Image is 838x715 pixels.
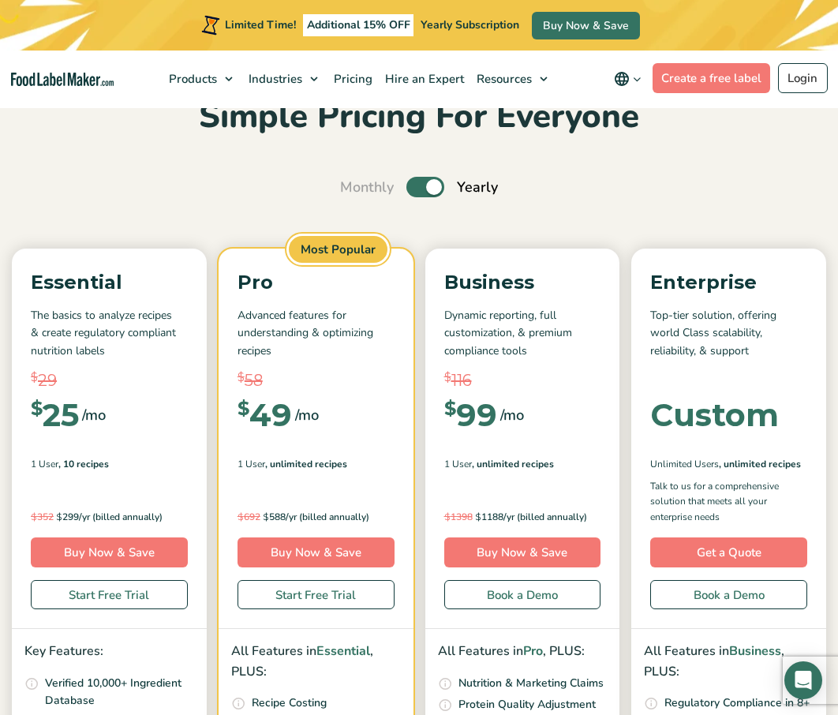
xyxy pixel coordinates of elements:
[650,399,779,431] div: Custom
[650,580,807,610] a: Book a Demo
[238,537,395,567] a: Buy Now & Save
[475,511,481,522] span: $
[295,404,319,426] span: /mo
[31,509,188,525] p: 299/yr (billed annually)
[444,509,601,525] p: 1188/yr (billed annually)
[472,457,554,471] span: , Unlimited Recipes
[444,580,601,610] a: Book a Demo
[164,71,219,87] span: Products
[225,17,296,32] span: Limited Time!
[238,399,249,418] span: $
[444,307,601,360] p: Dynamic reporting, full customization, & premium compliance tools
[458,675,604,692] p: Nutrition & Marketing Claims
[719,457,801,471] span: , Unlimited Recipes
[444,399,497,431] div: 99
[31,307,188,360] p: The basics to analyze recipes & create regulatory compliant nutrition labels
[31,369,38,387] span: $
[444,511,473,523] del: 1398
[784,661,822,699] div: Open Intercom Messenger
[31,399,43,418] span: $
[231,642,401,682] p: All Features in , PLUS:
[532,12,640,39] a: Buy Now & Save
[238,511,244,522] span: $
[31,399,79,431] div: 25
[650,479,807,525] p: Talk to us for a comprehensive solution that meets all your enterprise needs
[329,71,374,87] span: Pricing
[244,71,304,87] span: Industries
[457,177,498,198] span: Yearly
[444,537,601,567] a: Buy Now & Save
[31,537,188,567] a: Buy Now & Save
[31,580,188,610] a: Start Free Trial
[31,511,54,523] del: 352
[238,511,260,523] del: 692
[472,71,533,87] span: Resources
[31,268,188,298] p: Essential
[650,537,807,567] a: Get a Quote
[238,509,395,525] p: 588/yr (billed annually)
[45,675,194,710] p: Verified 10,000+ Ingredient Database
[421,17,519,32] span: Yearly Subscription
[377,51,469,107] a: Hire an Expert
[238,457,265,471] span: 1 User
[31,511,37,522] span: $
[650,457,719,471] span: Unlimited Users
[241,51,326,107] a: Industries
[650,268,807,298] p: Enterprise
[444,369,451,387] span: $
[38,369,57,392] span: 29
[238,369,245,387] span: $
[24,642,194,662] p: Key Features:
[238,399,292,431] div: 49
[238,307,395,360] p: Advanced features for understanding & optimizing recipes
[444,457,472,471] span: 1 User
[469,51,556,107] a: Resources
[380,71,466,87] span: Hire an Expert
[653,63,771,93] a: Create a free label
[238,268,395,298] p: Pro
[650,307,807,360] p: Top-tier solution, offering world Class scalability, reliability, & support
[729,642,781,660] span: Business
[238,580,395,610] a: Start Free Trial
[303,14,414,36] span: Additional 15% OFF
[252,694,327,712] p: Recipe Costing
[58,457,109,471] span: , 10 Recipes
[523,642,543,660] span: Pro
[286,234,390,266] span: Most Popular
[406,177,444,197] label: Toggle
[444,268,601,298] p: Business
[265,457,347,471] span: , Unlimited Recipes
[458,696,596,713] p: Protein Quality Adjustment
[161,51,241,107] a: Products
[82,404,106,426] span: /mo
[444,399,456,418] span: $
[56,511,62,522] span: $
[444,511,451,522] span: $
[31,457,58,471] span: 1 User
[326,51,377,107] a: Pricing
[451,369,472,392] span: 116
[644,642,814,682] p: All Features in , PLUS:
[263,511,269,522] span: $
[340,177,394,198] span: Monthly
[500,404,524,426] span: /mo
[778,63,828,93] a: Login
[12,95,826,139] h2: Simple Pricing For Everyone
[245,369,263,392] span: 58
[438,642,608,662] p: All Features in , PLUS:
[316,642,370,660] span: Essential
